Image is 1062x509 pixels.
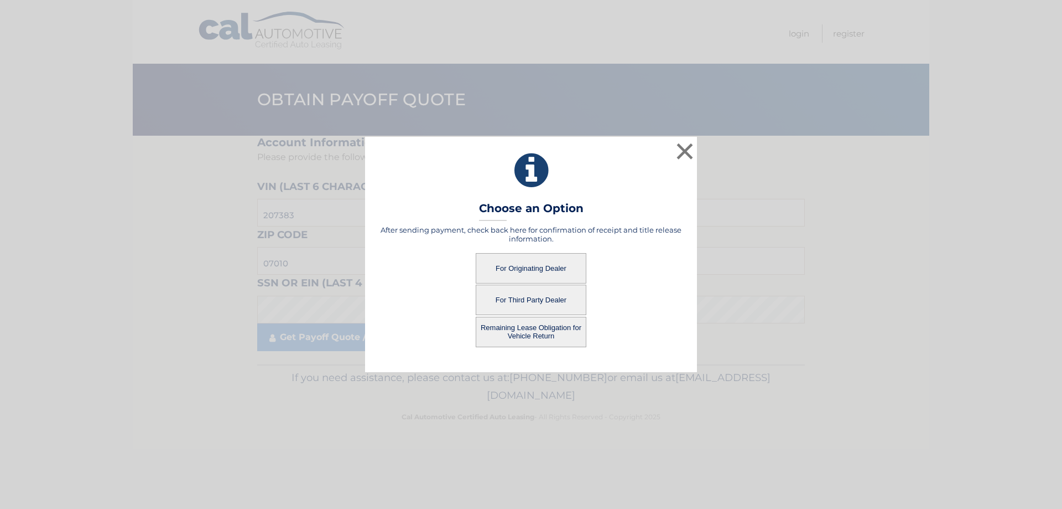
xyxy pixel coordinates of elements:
button: For Third Party Dealer [476,285,586,315]
h3: Choose an Option [479,202,584,221]
button: Remaining Lease Obligation for Vehicle Return [476,317,586,347]
button: For Originating Dealer [476,253,586,284]
button: × [674,140,696,162]
h5: After sending payment, check back here for confirmation of receipt and title release information. [379,225,683,243]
